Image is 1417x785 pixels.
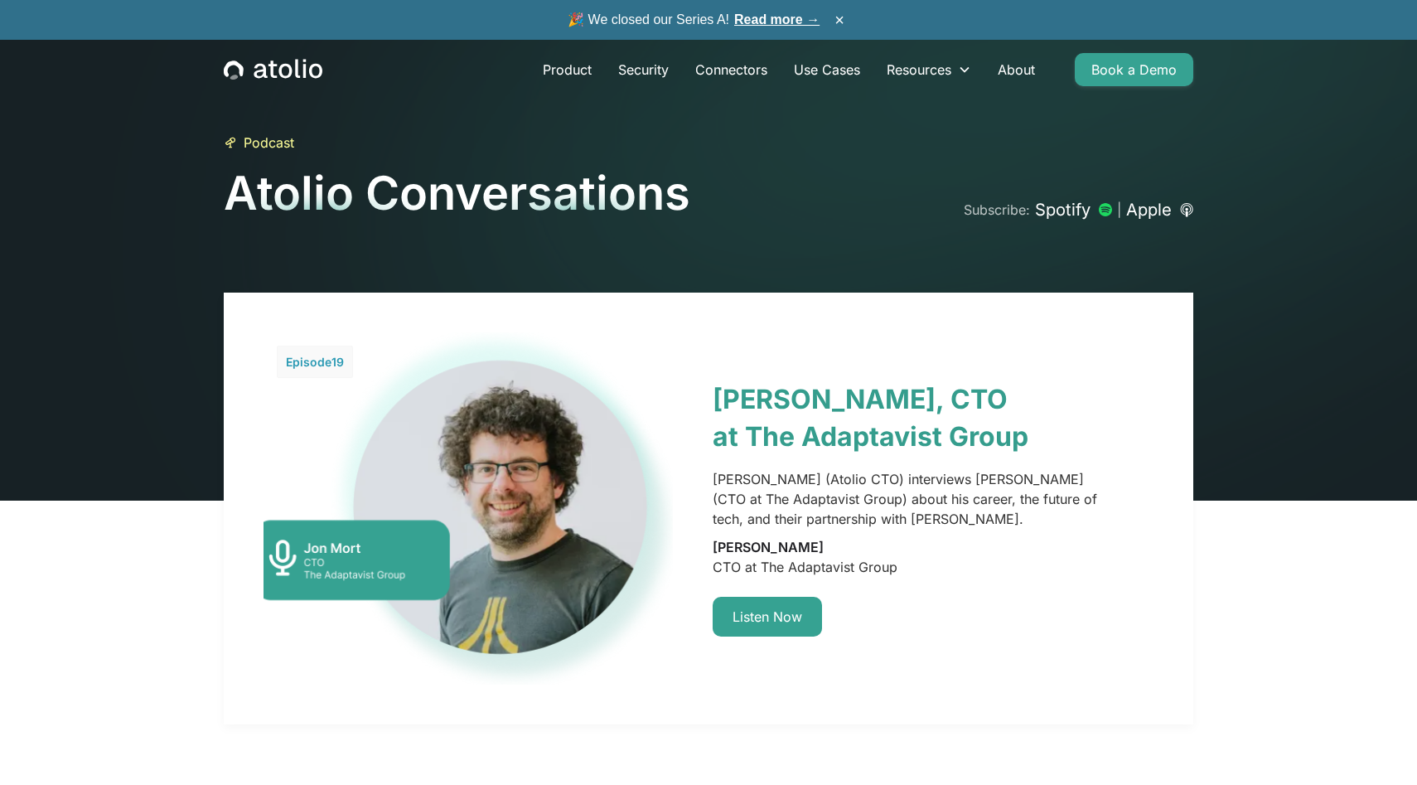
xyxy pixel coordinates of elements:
a: Product [530,53,605,86]
a: Book a Demo [1075,53,1193,86]
div: Apple [1126,198,1172,221]
span: 🎉 We closed our Series A! [568,10,820,30]
a: Spotify [1035,198,1112,221]
h1: Atolio Conversations [224,166,690,221]
a: Apple [1126,198,1193,221]
div: Resources [887,60,951,80]
div: Podcast [244,133,294,153]
div: Subscribe: [964,200,1030,220]
a: Security [605,53,682,86]
a: home [224,59,322,80]
a: Connectors [682,53,781,86]
div: Spotify [1035,198,1091,221]
a: About [984,53,1048,86]
button: × [829,11,849,29]
a: Use Cases [781,53,873,86]
div: | [1117,200,1121,220]
a: Read more → [734,12,820,27]
div: Resources [873,53,984,86]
